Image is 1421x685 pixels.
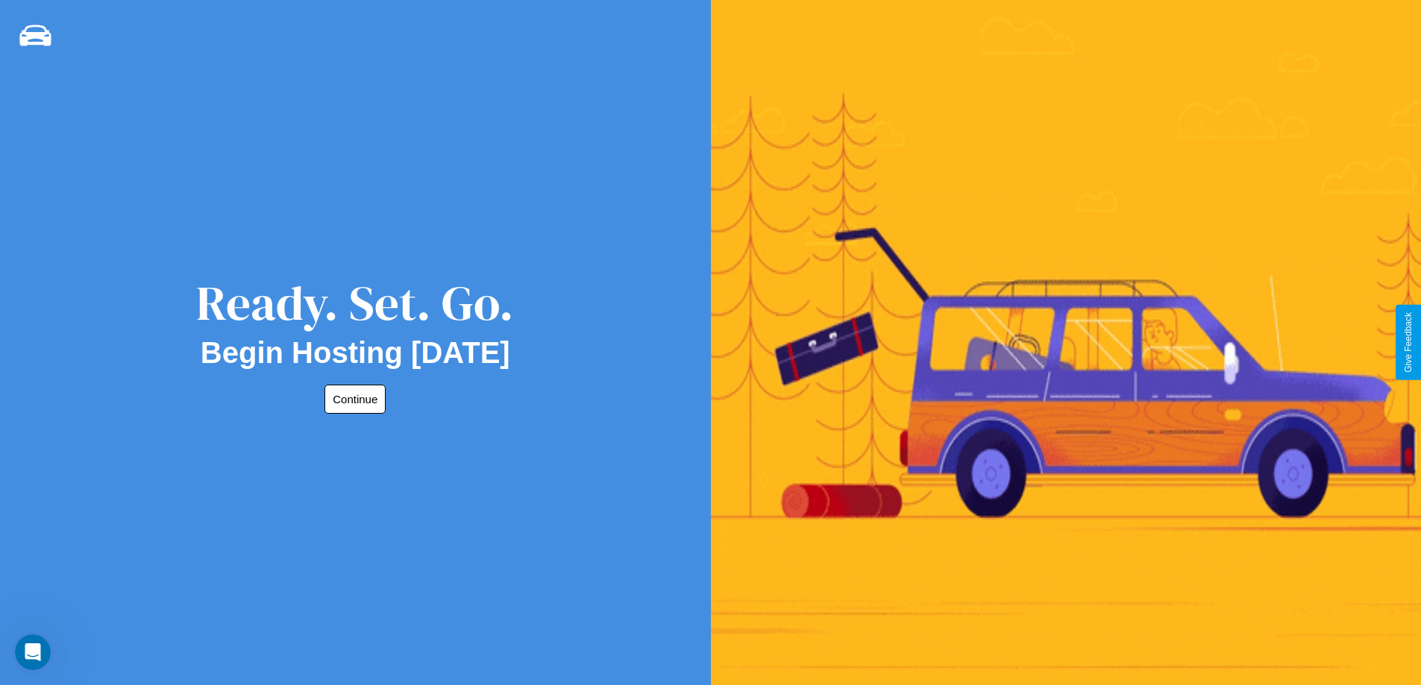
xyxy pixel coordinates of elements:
[324,385,386,414] button: Continue
[196,270,514,336] div: Ready. Set. Go.
[15,634,51,670] iframe: Intercom live chat
[1403,312,1414,373] div: Give Feedback
[201,336,510,370] h2: Begin Hosting [DATE]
